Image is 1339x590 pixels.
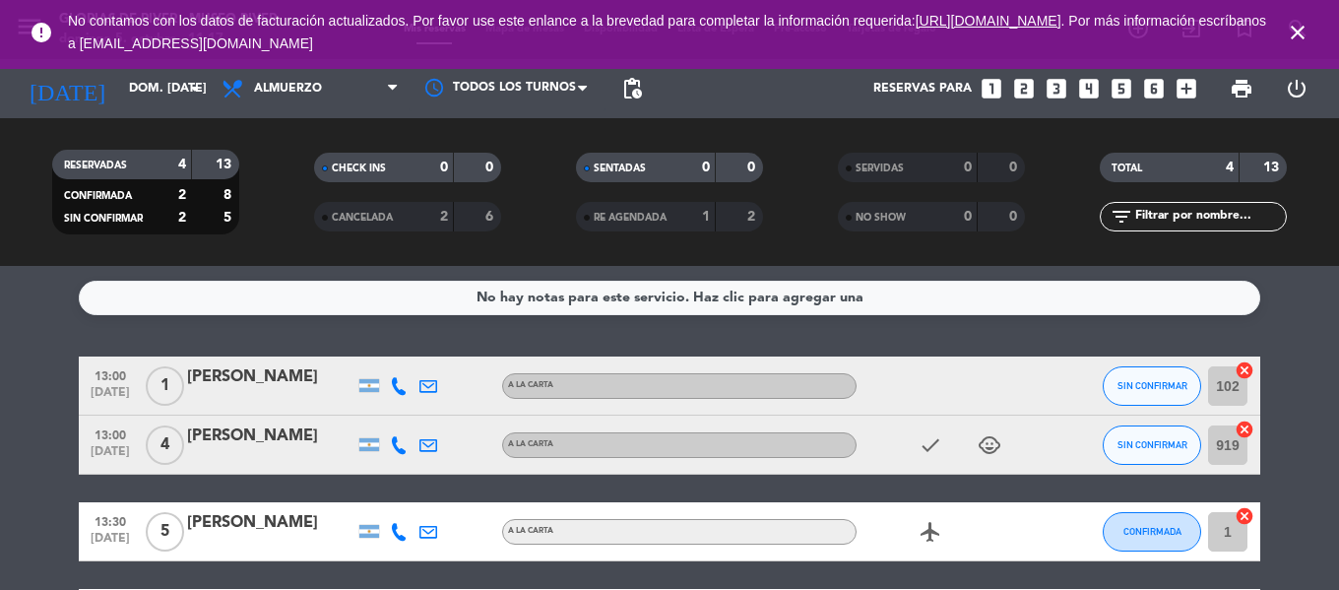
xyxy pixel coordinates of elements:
[1269,59,1324,118] div: LOG OUT
[702,210,710,224] strong: 1
[485,210,497,224] strong: 6
[332,164,386,173] span: CHECK INS
[1044,76,1069,101] i: looks_3
[508,381,553,389] span: A LA CARTA
[1285,77,1308,100] i: power_settings_new
[178,158,186,171] strong: 4
[1286,21,1309,44] i: close
[440,161,448,174] strong: 0
[1112,164,1142,173] span: TOTAL
[856,213,906,223] span: NO SHOW
[223,188,235,202] strong: 8
[1230,77,1253,100] span: print
[1263,161,1283,174] strong: 13
[86,386,135,409] span: [DATE]
[146,512,184,552] span: 5
[964,210,972,224] strong: 0
[964,161,972,174] strong: 0
[1235,361,1254,380] i: cancel
[1141,76,1167,101] i: looks_6
[223,211,235,225] strong: 5
[594,213,667,223] span: RE AGENDADA
[508,527,553,535] span: A LA CARTA
[86,363,135,386] span: 13:00
[216,158,235,171] strong: 13
[1109,76,1134,101] i: looks_5
[873,82,972,96] span: Reservas para
[68,13,1266,51] span: No contamos con los datos de facturación actualizados. Por favor use este enlance a la brevedad p...
[747,161,759,174] strong: 0
[187,364,354,390] div: [PERSON_NAME]
[86,532,135,555] span: [DATE]
[485,161,497,174] strong: 0
[146,366,184,406] span: 1
[856,164,904,173] span: SERVIDAS
[178,188,186,202] strong: 2
[1174,76,1199,101] i: add_box
[508,440,553,448] span: A LA CARTA
[15,67,119,110] i: [DATE]
[1103,426,1201,465] button: SIN CONFIRMAR
[30,21,53,44] i: error
[178,211,186,225] strong: 2
[1076,76,1102,101] i: looks_4
[1110,205,1133,229] i: filter_list
[1011,76,1037,101] i: looks_two
[1117,380,1187,391] span: SIN CONFIRMAR
[1009,161,1021,174] strong: 0
[1123,526,1181,537] span: CONFIRMADA
[979,76,1004,101] i: looks_one
[916,13,1061,29] a: [URL][DOMAIN_NAME]
[187,510,354,536] div: [PERSON_NAME]
[747,210,759,224] strong: 2
[146,426,184,465] span: 4
[187,424,354,449] div: [PERSON_NAME]
[594,164,646,173] span: SENTADAS
[86,445,135,468] span: [DATE]
[1235,420,1254,439] i: cancel
[183,77,207,100] i: arrow_drop_down
[64,214,143,224] span: SIN CONFIRMAR
[332,213,393,223] span: CANCELADA
[64,191,132,201] span: CONFIRMADA
[702,161,710,174] strong: 0
[440,210,448,224] strong: 2
[1009,210,1021,224] strong: 0
[978,433,1001,457] i: child_care
[1103,366,1201,406] button: SIN CONFIRMAR
[620,77,644,100] span: pending_actions
[1103,512,1201,552] button: CONFIRMADA
[1226,161,1234,174] strong: 4
[68,13,1266,51] a: . Por más información escríbanos a [EMAIL_ADDRESS][DOMAIN_NAME]
[86,509,135,532] span: 13:30
[1117,439,1187,450] span: SIN CONFIRMAR
[254,82,322,96] span: Almuerzo
[1133,206,1286,228] input: Filtrar por nombre...
[64,161,127,170] span: RESERVADAS
[1235,506,1254,526] i: cancel
[919,433,942,457] i: check
[919,520,942,544] i: airplanemode_active
[86,423,135,445] span: 13:00
[477,287,863,309] div: No hay notas para este servicio. Haz clic para agregar una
